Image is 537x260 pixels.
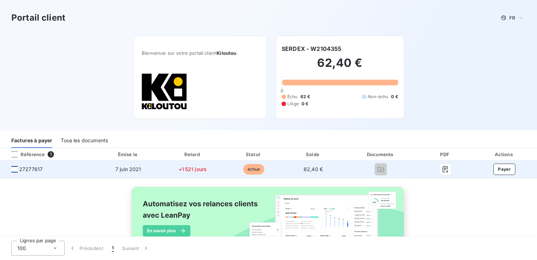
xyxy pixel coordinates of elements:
button: Payer [493,164,515,175]
span: +1 521 jours [179,166,207,172]
div: PDF [421,151,471,158]
span: 27277617 [19,166,43,173]
div: Retard [163,151,222,158]
span: Bienvenue sur votre portail client . [142,50,258,56]
span: 7 juin 2021 [115,166,141,172]
span: 62,40 € [304,166,323,172]
span: 1 [48,151,54,158]
span: 62 € [300,94,310,100]
span: 0 € [391,94,398,100]
span: Échu [287,94,298,100]
h2: 62,40 € [282,56,398,77]
span: échue [243,164,265,175]
div: Tous les documents [61,133,108,148]
h3: Portail client [11,11,65,24]
span: FR [509,15,515,21]
button: Suivant [118,241,154,256]
span: Non-échu [368,94,388,100]
span: 100 [17,245,26,252]
span: 0 [281,88,283,94]
span: Kiloutou [217,50,236,56]
span: 1 [112,245,114,252]
button: 1 [108,241,118,256]
span: Litige [287,101,299,107]
img: Company logo [142,73,187,110]
div: Émise le [96,151,161,158]
div: Factures à payer [11,133,52,148]
div: Documents [344,151,418,158]
div: Actions [473,151,536,158]
div: Référence [6,151,45,158]
span: 0 € [302,101,308,107]
div: Solde [285,151,341,158]
h6: SERDEX - W2104355 [282,44,342,53]
button: Précédent [65,241,108,256]
div: Statut [225,151,283,158]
